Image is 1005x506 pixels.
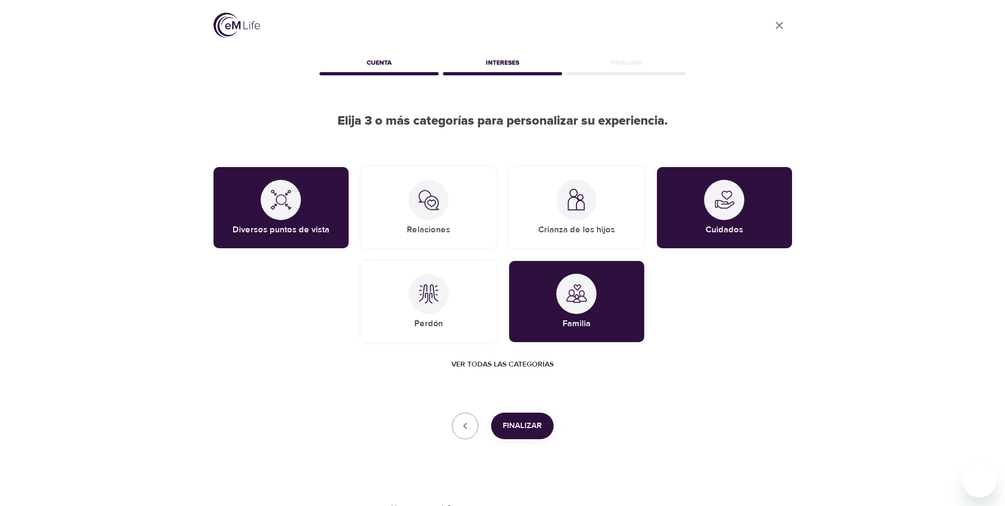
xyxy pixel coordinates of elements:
[767,13,792,38] a: close
[706,224,743,235] h5: Cuidados
[503,419,542,433] span: Finalizar
[407,224,450,235] h5: Relaciones
[214,167,349,248] div: Diversos puntos de vistaDiversos puntos de vista
[214,13,260,38] img: logo
[566,283,587,304] img: Familia
[233,224,330,235] h5: Diversos puntos de vista
[714,189,735,211] img: Cuidados
[509,261,644,342] div: FamiliaFamilia
[447,355,558,374] button: Ver todas las categorías
[361,261,496,342] div: PerdónPerdón
[361,167,496,248] div: RelacionesRelaciones
[418,189,439,211] img: Relaciones
[414,318,443,329] h5: Perdón
[657,167,792,248] div: CuidadosCuidados
[270,189,291,211] img: Diversos puntos de vista
[418,283,439,304] img: Perdón
[538,224,615,235] h5: Crianza de los hijos
[563,318,591,329] h5: Familia
[963,464,997,498] iframe: Botón para iniciar la ventana de mensajería
[214,114,792,129] h2: Elija 3 o más categorías para personalizar su experiencia.
[491,413,554,439] button: Finalizar
[509,167,644,248] div: Crianza de los hijosCrianza de los hijos
[451,358,554,371] span: Ver todas las categorías
[566,189,587,211] img: Crianza de los hijos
